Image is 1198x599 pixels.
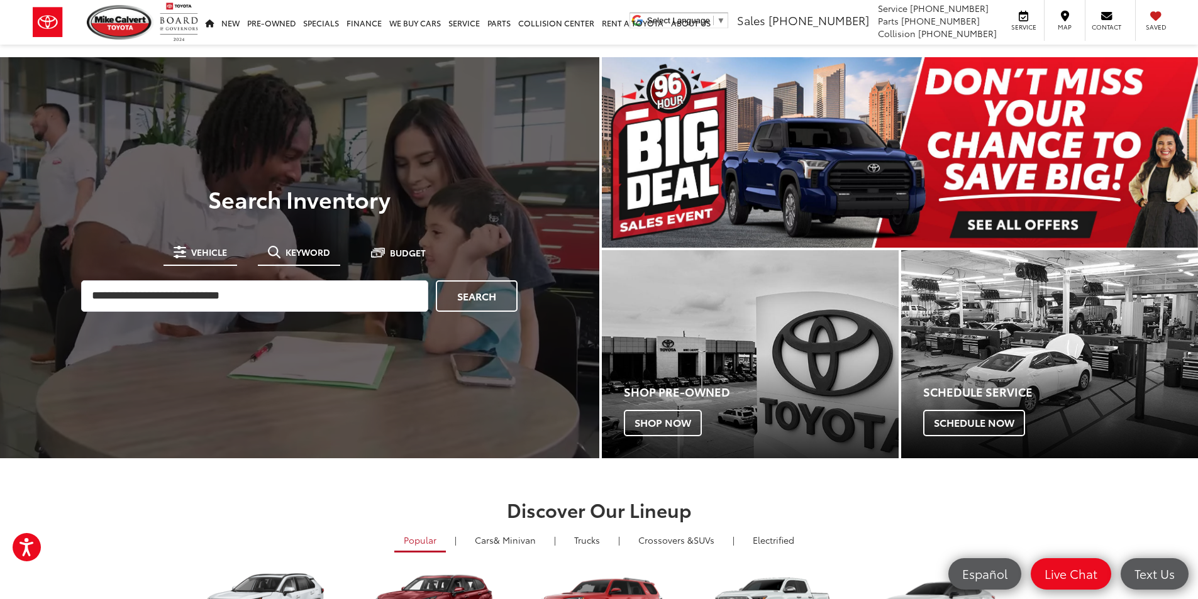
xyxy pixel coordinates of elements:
[624,410,702,436] span: Shop Now
[551,534,559,546] li: |
[743,529,804,551] a: Electrified
[1121,558,1189,590] a: Text Us
[901,14,980,27] span: [PHONE_NUMBER]
[1031,558,1111,590] a: Live Chat
[87,5,153,40] img: Mike Calvert Toyota
[394,529,446,552] a: Popular
[918,27,997,40] span: [PHONE_NUMBER]
[1128,566,1181,581] span: Text Us
[156,499,1043,520] h2: Discover Our Lineup
[948,558,1021,590] a: Español
[1142,23,1170,31] span: Saved
[878,14,899,27] span: Parts
[53,186,546,211] h3: Search Inventory
[923,386,1198,398] h4: Schedule Service
[565,529,609,551] a: Trucks
[629,529,724,551] a: SUVs
[191,248,227,256] span: Vehicle
[452,534,460,546] li: |
[910,2,989,14] span: [PHONE_NUMBER]
[465,529,545,551] a: Cars
[878,27,916,40] span: Collision
[923,410,1025,436] span: Schedule Now
[1051,23,1079,31] span: Map
[602,250,899,458] div: Toyota
[901,250,1198,458] div: Toyota
[638,534,694,546] span: Crossovers &
[956,566,1014,581] span: Español
[717,16,725,25] span: ▼
[1009,23,1038,31] span: Service
[615,534,623,546] li: |
[878,2,907,14] span: Service
[436,280,518,312] a: Search
[286,248,330,256] span: Keyword
[602,250,899,458] a: Shop Pre-Owned Shop Now
[737,12,765,28] span: Sales
[390,248,426,257] span: Budget
[768,12,869,28] span: [PHONE_NUMBER]
[624,386,899,398] h4: Shop Pre-Owned
[1038,566,1104,581] span: Live Chat
[901,250,1198,458] a: Schedule Service Schedule Now
[729,534,738,546] li: |
[494,534,536,546] span: & Minivan
[1092,23,1121,31] span: Contact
